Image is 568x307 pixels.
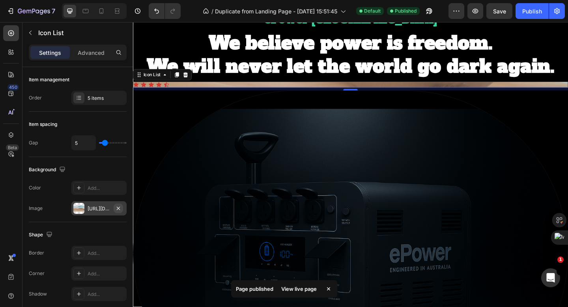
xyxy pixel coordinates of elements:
[133,22,568,307] iframe: Design area
[364,7,381,15] span: Default
[29,249,44,256] div: Border
[29,94,42,101] div: Order
[215,7,337,15] span: Duplicate from Landing Page - [DATE] 15:51:45
[522,7,542,15] div: Publish
[236,285,273,293] p: Page published
[72,136,95,150] input: Auto
[6,144,19,151] div: Beta
[88,95,125,102] div: 5 items
[29,184,41,191] div: Color
[29,205,43,212] div: Image
[29,121,57,128] div: Item spacing
[88,250,125,257] div: Add...
[39,49,61,57] p: Settings
[29,270,45,277] div: Corner
[29,139,38,146] div: Gap
[52,6,55,16] p: 7
[88,291,125,298] div: Add...
[29,290,47,298] div: Shadow
[7,84,19,90] div: 450
[29,165,67,175] div: Background
[29,230,54,240] div: Shape
[3,3,59,19] button: 7
[277,283,321,294] div: View live page
[88,270,125,277] div: Add...
[149,3,181,19] div: Undo/Redo
[88,185,125,192] div: Add...
[88,205,110,212] div: [URL][DOMAIN_NAME]
[38,28,123,37] p: Icon List
[493,8,506,15] span: Save
[211,7,213,15] span: /
[486,3,512,19] button: Save
[516,3,549,19] button: Publish
[78,49,105,57] p: Advanced
[395,7,417,15] span: Published
[29,76,69,83] div: Item management
[541,268,560,287] iframe: Intercom live chat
